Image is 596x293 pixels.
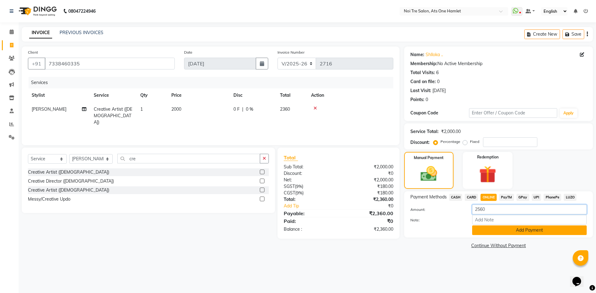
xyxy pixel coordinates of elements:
[410,69,435,76] div: Total Visits:
[279,183,338,190] div: ( )
[28,169,109,175] div: Creative Artist ([DEMOGRAPHIC_DATA])
[410,51,424,58] div: Name:
[278,50,305,55] label: Invoice Number
[570,268,590,287] iframe: chat widget
[517,194,529,201] span: GPay
[28,196,70,202] div: Messy/Creative Updo
[449,194,463,201] span: CASH
[307,88,393,102] th: Action
[338,164,398,170] div: ₹2,000.00
[338,226,398,233] div: ₹2,360.00
[279,203,348,209] a: Add Tip
[414,155,444,161] label: Manual Payment
[410,139,430,146] div: Discount:
[562,29,584,39] button: Save
[415,164,442,183] img: _cash.svg
[284,184,295,189] span: SGST
[426,51,443,58] a: Shlloka ..
[279,226,338,233] div: Balance :
[279,170,338,177] div: Discount:
[474,164,502,185] img: _gift.svg
[28,50,38,55] label: Client
[279,196,338,203] div: Total:
[544,194,561,201] span: PhonePe
[90,88,137,102] th: Service
[410,78,436,85] div: Card on file:
[117,154,260,163] input: Search or Scan
[242,106,243,113] span: |
[279,164,338,170] div: Sub Total:
[184,50,192,55] label: Date
[406,207,467,212] label: Amount:
[338,196,398,203] div: ₹2,360.00
[338,177,398,183] div: ₹2,000.00
[410,96,424,103] div: Points:
[481,194,497,201] span: ONLINE
[246,106,253,113] span: 0 %
[469,108,557,118] input: Enter Offer / Coupon Code
[280,106,290,112] span: 2360
[410,60,437,67] div: Membership:
[440,139,460,144] label: Percentage
[564,194,576,201] span: LUZO
[60,30,103,35] a: PREVIOUS INVOICES
[406,217,467,223] label: Note:
[168,88,230,102] th: Price
[28,178,114,184] div: Creative Director ([DEMOGRAPHIC_DATA])
[410,110,469,116] div: Coupon Code
[279,217,338,225] div: Paid:
[437,78,440,85] div: 0
[470,139,479,144] label: Fixed
[45,58,175,69] input: Search by Name/Mobile/Email/Code
[140,106,143,112] span: 1
[284,190,295,196] span: CGST
[279,190,338,196] div: ( )
[465,194,478,201] span: CARD
[171,106,181,112] span: 2000
[94,106,132,125] span: Creative Artist ([DEMOGRAPHIC_DATA])
[338,170,398,177] div: ₹0
[560,109,577,118] button: Apply
[441,128,461,135] div: ₹2,000.00
[472,205,587,214] input: Amount
[436,69,439,76] div: 6
[410,128,439,135] div: Service Total:
[284,154,298,161] span: Total
[276,88,307,102] th: Total
[233,106,240,113] span: 0 F
[405,242,592,249] a: Continue Without Payment
[296,184,302,189] span: 9%
[137,88,168,102] th: Qty
[410,194,447,200] span: Payment Methods
[28,187,109,193] div: Creative Artist ([DEMOGRAPHIC_DATA])
[426,96,428,103] div: 0
[279,210,338,217] div: Payable:
[410,87,431,94] div: Last Visit:
[432,87,446,94] div: [DATE]
[499,194,514,201] span: PayTM
[338,210,398,217] div: ₹2,360.00
[28,88,90,102] th: Stylist
[472,225,587,235] button: Add Payment
[472,215,587,224] input: Add Note
[338,190,398,196] div: ₹180.00
[16,2,58,20] img: logo
[524,29,560,39] button: Create New
[230,88,276,102] th: Disc
[29,27,52,38] a: INVOICE
[338,183,398,190] div: ₹180.00
[32,106,66,112] span: [PERSON_NAME]
[296,190,302,195] span: 9%
[28,58,45,69] button: +91
[29,77,398,88] div: Services
[338,217,398,225] div: ₹0
[410,60,587,67] div: No Active Membership
[348,203,398,209] div: ₹0
[532,194,541,201] span: UPI
[477,154,499,160] label: Redemption
[68,2,96,20] b: 08047224946
[279,177,338,183] div: Net:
